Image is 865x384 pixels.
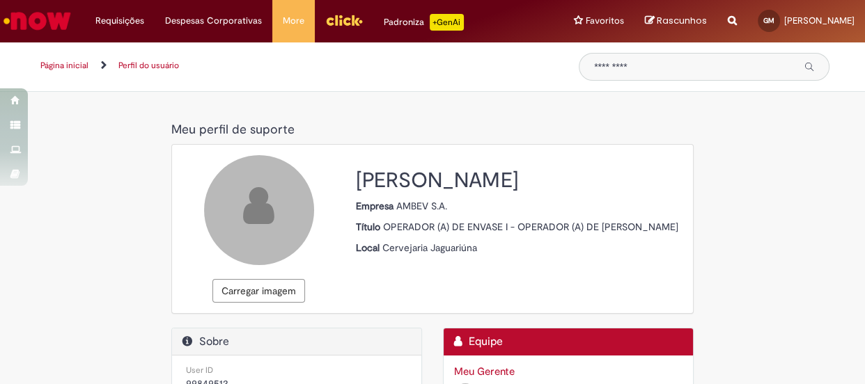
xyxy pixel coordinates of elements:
[165,14,262,28] span: Despesas Corporativas
[171,122,295,138] span: Meu perfil de suporte
[186,365,213,376] small: User ID
[212,279,305,303] button: Carregar imagem
[586,14,624,28] span: Favoritos
[356,221,383,233] strong: Título
[430,14,464,31] p: +GenAi
[118,60,179,71] a: Perfil do usuário
[325,10,363,31] img: click_logo_yellow_360x200.png
[784,15,855,26] span: [PERSON_NAME]
[657,14,707,27] span: Rascunhos
[182,335,411,349] h2: Sobre
[396,200,447,212] span: AMBEV S.A.
[454,366,683,378] h3: Meu Gerente
[356,169,683,192] h2: [PERSON_NAME]
[36,53,558,79] ul: Trilhas de página
[384,14,464,31] div: Padroniza
[356,200,396,212] strong: Empresa
[763,16,774,25] span: GM
[383,221,678,233] span: OPERADOR (A) DE ENVASE I - OPERADOR (A) DE [PERSON_NAME]
[1,7,73,35] img: ServiceNow
[454,335,683,349] h2: Equipe
[40,60,88,71] a: Página inicial
[356,241,382,254] strong: Local
[645,15,707,28] a: Rascunhos
[382,241,477,254] span: Cervejaria Jaguariúna
[283,14,304,28] span: More
[95,14,144,28] span: Requisições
